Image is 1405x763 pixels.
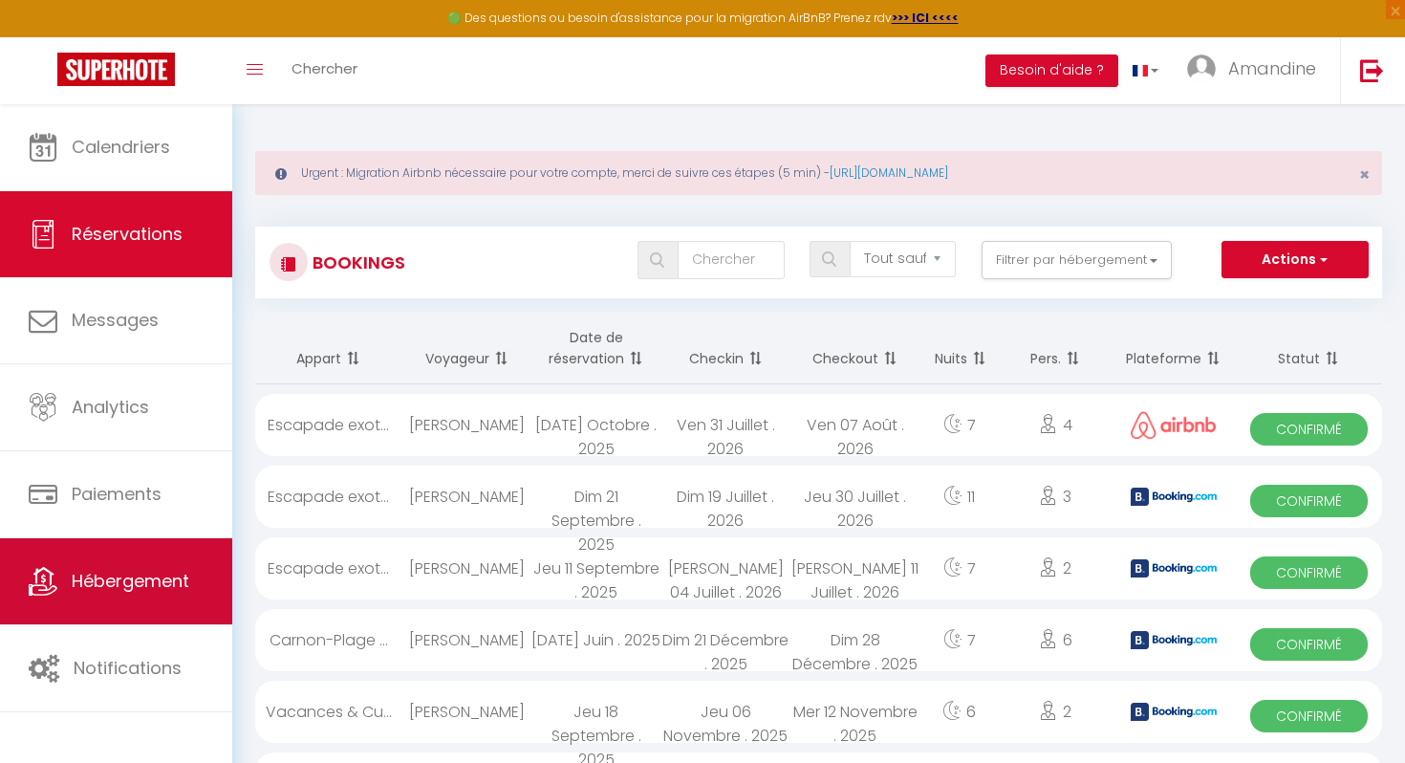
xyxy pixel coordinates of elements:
[255,151,1382,195] div: Urgent : Migration Airbnb nécessaire pour votre compte, merci de suivre ces étapes (5 min) -
[1359,163,1370,186] span: ×
[401,313,531,384] th: Sort by guest
[920,313,1000,384] th: Sort by nights
[531,313,661,384] th: Sort by booking date
[1187,54,1216,83] img: ...
[660,313,790,384] th: Sort by checkin
[892,10,959,26] a: >>> ICI <<<<
[790,313,920,384] th: Sort by checkout
[57,53,175,86] img: Super Booking
[678,241,784,279] input: Chercher
[72,135,170,159] span: Calendriers
[982,241,1173,279] button: Filtrer par hébergement
[985,54,1118,87] button: Besoin d'aide ?
[1112,313,1236,384] th: Sort by channel
[72,395,149,419] span: Analytics
[1359,166,1370,184] button: Close
[1173,37,1340,104] a: ... Amandine
[1360,58,1384,82] img: logout
[277,37,372,104] a: Chercher
[1228,56,1316,80] span: Amandine
[72,569,189,593] span: Hébergement
[308,241,405,284] h3: Bookings
[999,313,1112,384] th: Sort by people
[72,482,162,506] span: Paiements
[292,58,357,78] span: Chercher
[72,222,183,246] span: Réservations
[74,656,182,680] span: Notifications
[1221,241,1369,279] button: Actions
[830,164,948,181] a: [URL][DOMAIN_NAME]
[1236,313,1382,384] th: Sort by status
[72,308,159,332] span: Messages
[255,313,401,384] th: Sort by rentals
